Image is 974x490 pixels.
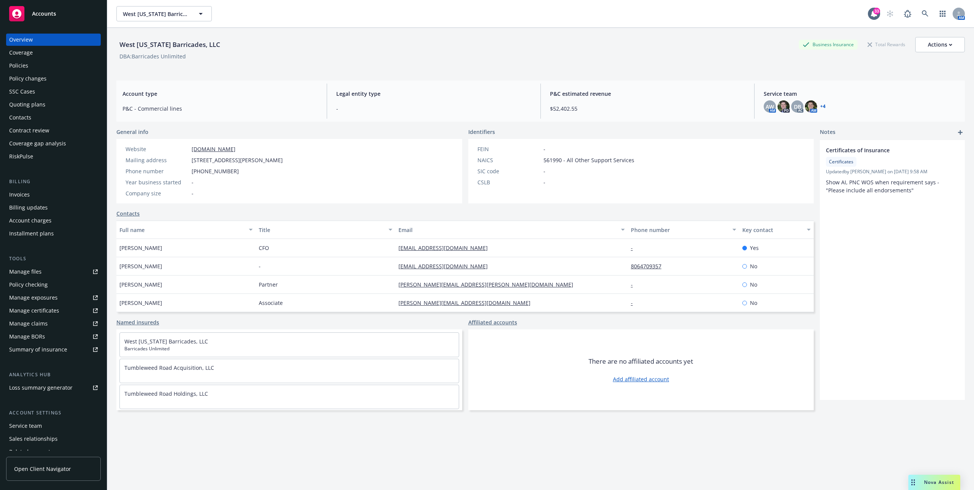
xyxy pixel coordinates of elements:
a: Add affiliated account [613,375,669,383]
a: Contacts [6,111,101,124]
div: Policies [9,60,28,72]
div: SIC code [477,167,540,175]
a: West [US_STATE] Barricades, LLC [124,338,208,345]
a: Account charges [6,214,101,227]
span: $52,402.55 [550,105,745,113]
span: There are no affiliated accounts yet [589,357,693,366]
span: Associate [259,299,283,307]
a: Tumbleweed Road Acquisition, LLC [124,364,214,371]
div: Email [398,226,616,234]
a: Affiliated accounts [468,318,517,326]
a: Manage claims [6,318,101,330]
a: [PERSON_NAME][EMAIL_ADDRESS][PERSON_NAME][DOMAIN_NAME] [398,281,579,288]
button: Full name [116,221,256,239]
span: - [259,262,261,270]
div: Installment plans [9,227,54,240]
span: Accounts [32,11,56,17]
a: +4 [820,104,826,109]
div: RiskPulse [9,150,33,163]
a: Manage exposures [6,292,101,304]
a: Policy checking [6,279,101,291]
a: Invoices [6,189,101,201]
div: Manage certificates [9,305,59,317]
span: Notes [820,128,835,137]
div: Summary of insurance [9,343,67,356]
div: Invoices [9,189,30,201]
div: Phone number [126,167,189,175]
span: P&C estimated revenue [550,90,745,98]
a: Policies [6,60,101,72]
div: Policy changes [9,73,47,85]
span: [PERSON_NAME] [119,244,162,252]
div: West [US_STATE] Barricades, LLC [116,40,223,50]
div: SSC Cases [9,85,35,98]
button: West [US_STATE] Barricades, LLC [116,6,212,21]
a: Installment plans [6,227,101,240]
a: Coverage gap analysis [6,137,101,150]
div: Key contact [742,226,802,234]
button: Nova Assist [908,475,960,490]
div: FEIN [477,145,540,153]
div: Contacts [9,111,31,124]
div: Company size [126,189,189,197]
a: Named insureds [116,318,159,326]
span: West [US_STATE] Barricades, LLC [123,10,189,18]
span: CFO [259,244,269,252]
div: Analytics hub [6,371,101,379]
a: Manage files [6,266,101,278]
img: photo [777,100,790,113]
button: Key contact [739,221,814,239]
div: Account charges [9,214,52,227]
a: Related accounts [6,446,101,458]
span: - [543,167,545,175]
span: No [750,299,757,307]
span: Certificates [829,158,853,165]
a: [EMAIL_ADDRESS][DOMAIN_NAME] [398,244,494,251]
img: photo [805,100,817,113]
div: Manage files [9,266,42,278]
span: [STREET_ADDRESS][PERSON_NAME] [192,156,283,164]
div: Year business started [126,178,189,186]
span: Open Client Navigator [14,465,71,473]
a: Billing updates [6,201,101,214]
div: Overview [9,34,33,46]
a: Coverage [6,47,101,59]
a: RiskPulse [6,150,101,163]
a: Report a Bug [900,6,915,21]
div: Billing updates [9,201,48,214]
a: Policy changes [6,73,101,85]
a: Contract review [6,124,101,137]
a: Search [918,6,933,21]
span: General info [116,128,148,136]
a: Contacts [116,210,140,218]
span: P&C - Commercial lines [123,105,318,113]
span: 561990 - All Other Support Services [543,156,634,164]
a: Manage certificates [6,305,101,317]
span: [PERSON_NAME] [119,280,162,289]
div: DBA: Barricades Unlimited [119,52,186,60]
a: Start snowing [882,6,898,21]
div: Actions [928,37,952,52]
span: No [750,262,757,270]
div: Contract review [9,124,49,137]
span: [PERSON_NAME] [119,299,162,307]
div: Manage exposures [9,292,58,304]
span: - [192,189,194,197]
a: SSC Cases [6,85,101,98]
a: - [631,281,639,288]
div: Full name [119,226,244,234]
span: Certificates of Insurance [826,146,939,154]
a: Switch app [935,6,950,21]
a: Overview [6,34,101,46]
div: NAICS [477,156,540,164]
div: Drag to move [908,475,918,490]
a: [EMAIL_ADDRESS][DOMAIN_NAME] [398,263,494,270]
div: Manage BORs [9,330,45,343]
span: - [543,145,545,153]
a: Tumbleweed Road Holdings, LLC [124,390,208,397]
span: No [750,280,757,289]
a: Accounts [6,3,101,24]
a: Sales relationships [6,433,101,445]
div: Website [126,145,189,153]
span: Updated by [PERSON_NAME] on [DATE] 9:58 AM [826,168,959,175]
